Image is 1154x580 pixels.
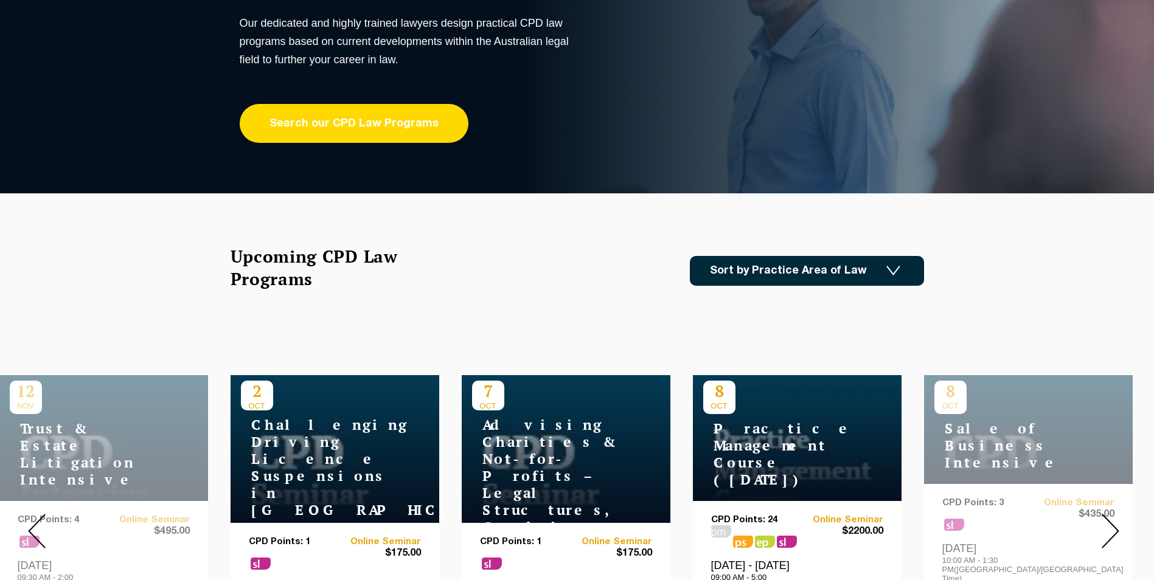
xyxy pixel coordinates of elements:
[566,537,652,547] a: Online Seminar
[241,401,273,410] span: OCT
[231,245,428,290] h2: Upcoming CPD Law Programs
[703,381,735,401] p: 8
[690,256,924,286] a: Sort by Practice Area of Law
[240,104,468,143] a: Search our CPD Law Programs
[886,266,900,276] img: Icon
[733,536,753,548] span: ps
[241,381,273,401] p: 2
[1102,514,1119,548] img: Next
[711,515,798,525] p: CPD Points: 24
[797,515,883,525] a: Online Seminar
[797,525,883,538] span: $2200.00
[472,381,504,401] p: 7
[703,401,735,410] span: OCT
[480,537,566,547] p: CPD Points: 1
[241,416,393,519] h4: Challenging Driving Licence Suspensions in [GEOGRAPHIC_DATA]
[566,547,652,560] span: $175.00
[335,547,421,560] span: $175.00
[472,416,624,570] h4: Advising Charities & Not-for-Profits – Legal Structures, Compliance & Risk Management
[703,420,855,488] h4: Practice Management Course ([DATE])
[249,537,335,547] p: CPD Points: 1
[482,558,502,570] span: sl
[251,558,271,570] span: sl
[777,536,797,548] span: sl
[335,537,421,547] a: Online Seminar
[711,525,731,537] span: pm
[755,536,775,548] span: ps
[28,514,46,548] img: Prev
[472,401,504,410] span: OCT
